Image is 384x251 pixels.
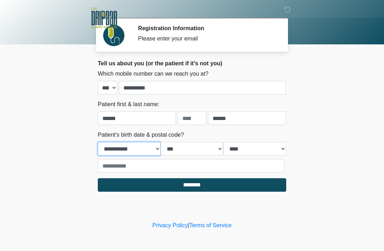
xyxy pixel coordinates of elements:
div: Please enter your email [138,34,276,43]
img: The DRIPBaR - Alamo Heights Logo [91,5,117,31]
a: Privacy Policy [153,222,188,228]
a: Terms of Service [189,222,231,228]
a: | [188,222,189,228]
label: Patient first & last name: [98,100,159,109]
label: Which mobile number can we reach you at? [98,70,208,78]
h2: Tell us about you (or the patient if it's not you) [98,60,286,67]
label: Patient's birth date & postal code? [98,131,184,139]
